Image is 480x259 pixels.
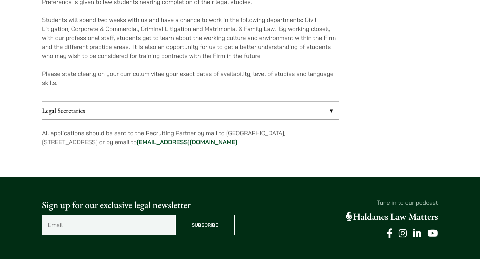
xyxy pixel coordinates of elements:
p: All applications should be sent to the Recruiting Partner by mail to [GEOGRAPHIC_DATA], [STREET_A... [42,129,339,146]
input: Subscribe [175,215,235,235]
input: Email [42,215,175,235]
a: Haldanes Law Matters [346,211,438,223]
a: [EMAIL_ADDRESS][DOMAIN_NAME] [137,138,237,146]
p: Sign up for our exclusive legal newsletter [42,198,235,212]
p: Tune in to our podcast [245,198,438,207]
p: Please state clearly on your curriculum vitae your exact dates of availability, level of studies ... [42,69,339,87]
a: Legal Secretaries [42,102,339,119]
p: Students will spend two weeks with us and have a chance to work in the following departments: Civ... [42,15,339,60]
